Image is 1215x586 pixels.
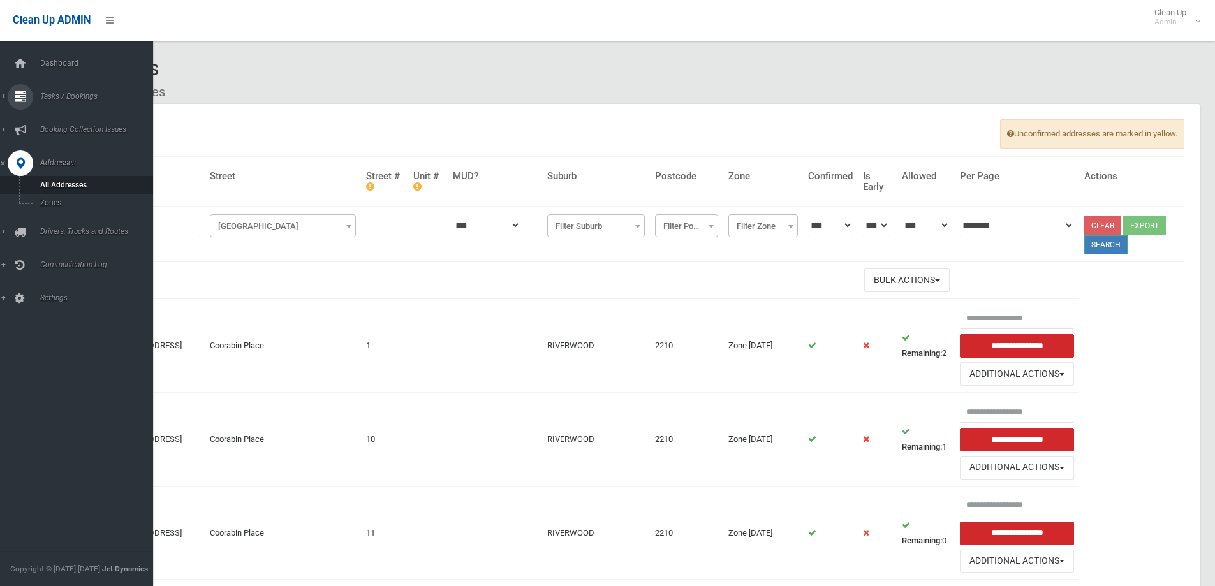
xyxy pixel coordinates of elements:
[1000,119,1184,149] span: Unconfirmed addresses are marked in yellow.
[210,171,356,182] h4: Street
[658,217,715,235] span: Filter Postcode
[453,171,538,182] h4: MUD?
[1148,8,1199,27] span: Clean Up
[542,299,650,393] td: RIVERWOOD
[542,486,650,580] td: RIVERWOOD
[1123,216,1166,235] button: Export
[864,268,950,292] button: Bulk Actions
[650,393,723,487] td: 2210
[723,299,803,393] td: Zone [DATE]
[205,393,361,487] td: Coorabin Place
[36,198,152,207] span: Zones
[205,486,361,580] td: Coorabin Place
[1154,17,1186,27] small: Admin
[723,486,803,580] td: Zone [DATE]
[36,59,163,68] span: Dashboard
[413,171,442,192] h4: Unit #
[902,171,949,182] h4: Allowed
[655,171,718,182] h4: Postcode
[863,171,892,192] h4: Is Early
[960,362,1075,386] button: Additional Actions
[36,158,163,167] span: Addresses
[1084,216,1121,235] a: Clear
[1084,171,1179,182] h4: Actions
[542,393,650,487] td: RIVERWOOD
[897,393,954,487] td: 1
[902,442,942,451] strong: Remaining:
[897,299,954,393] td: 2
[36,260,163,269] span: Communication Log
[655,214,718,237] span: Filter Postcode
[361,393,408,487] td: 10
[361,299,408,393] td: 1
[960,171,1075,182] h4: Per Page
[650,299,723,393] td: 2210
[36,92,163,101] span: Tasks / Bookings
[728,214,798,237] span: Filter Zone
[1084,235,1128,254] button: Search
[550,217,642,235] span: Filter Suburb
[36,293,163,302] span: Settings
[361,486,408,580] td: 11
[650,486,723,580] td: 2210
[960,456,1075,480] button: Additional Actions
[108,171,200,182] h4: Address
[902,536,942,545] strong: Remaining:
[732,217,795,235] span: Filter Zone
[210,214,356,237] span: Filter Street
[960,550,1075,573] button: Additional Actions
[13,14,91,26] span: Clean Up ADMIN
[728,171,798,182] h4: Zone
[36,227,163,236] span: Drivers, Trucks and Routes
[213,217,353,235] span: Filter Street
[547,214,645,237] span: Filter Suburb
[102,564,148,573] strong: Jet Dynamics
[808,171,853,182] h4: Confirmed
[547,171,645,182] h4: Suburb
[366,171,403,192] h4: Street #
[902,348,942,358] strong: Remaining:
[205,299,361,393] td: Coorabin Place
[897,486,954,580] td: 0
[723,393,803,487] td: Zone [DATE]
[10,564,100,573] span: Copyright © [DATE]-[DATE]
[36,125,163,134] span: Booking Collection Issues
[36,180,152,189] span: All Addresses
